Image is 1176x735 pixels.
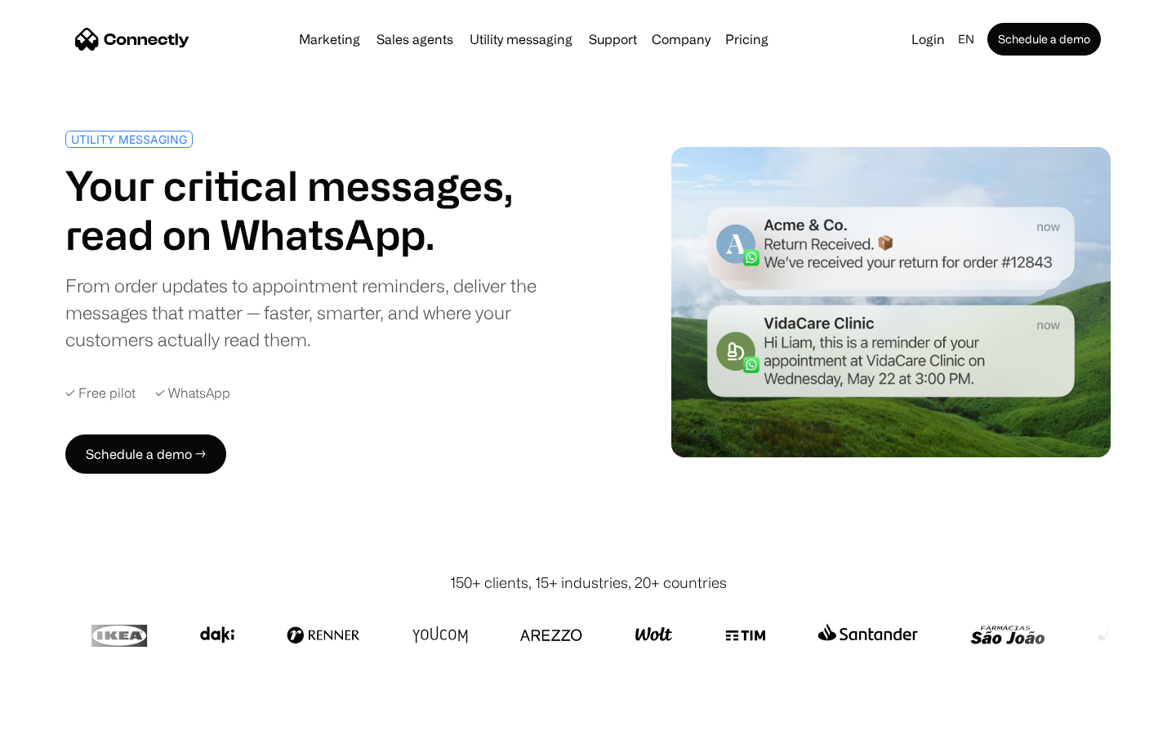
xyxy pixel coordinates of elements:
div: ✓ Free pilot [65,385,136,401]
a: Support [582,33,644,46]
div: en [958,28,974,51]
h1: Your critical messages, read on WhatsApp. [65,161,581,259]
div: ✓ WhatsApp [155,385,230,401]
div: 150+ clients, 15+ industries, 20+ countries [450,572,727,594]
a: Marketing [292,33,367,46]
a: Schedule a demo → [65,434,226,474]
div: UTILITY MESSAGING [71,133,187,145]
a: Login [905,28,951,51]
div: From order updates to appointment reminders, deliver the messages that matter — faster, smarter, ... [65,272,581,353]
div: Company [652,28,710,51]
ul: Language list [33,706,98,729]
a: Pricing [719,33,775,46]
a: Utility messaging [463,33,579,46]
aside: Language selected: English [16,705,98,729]
a: Sales agents [370,33,460,46]
a: Schedule a demo [987,23,1101,56]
